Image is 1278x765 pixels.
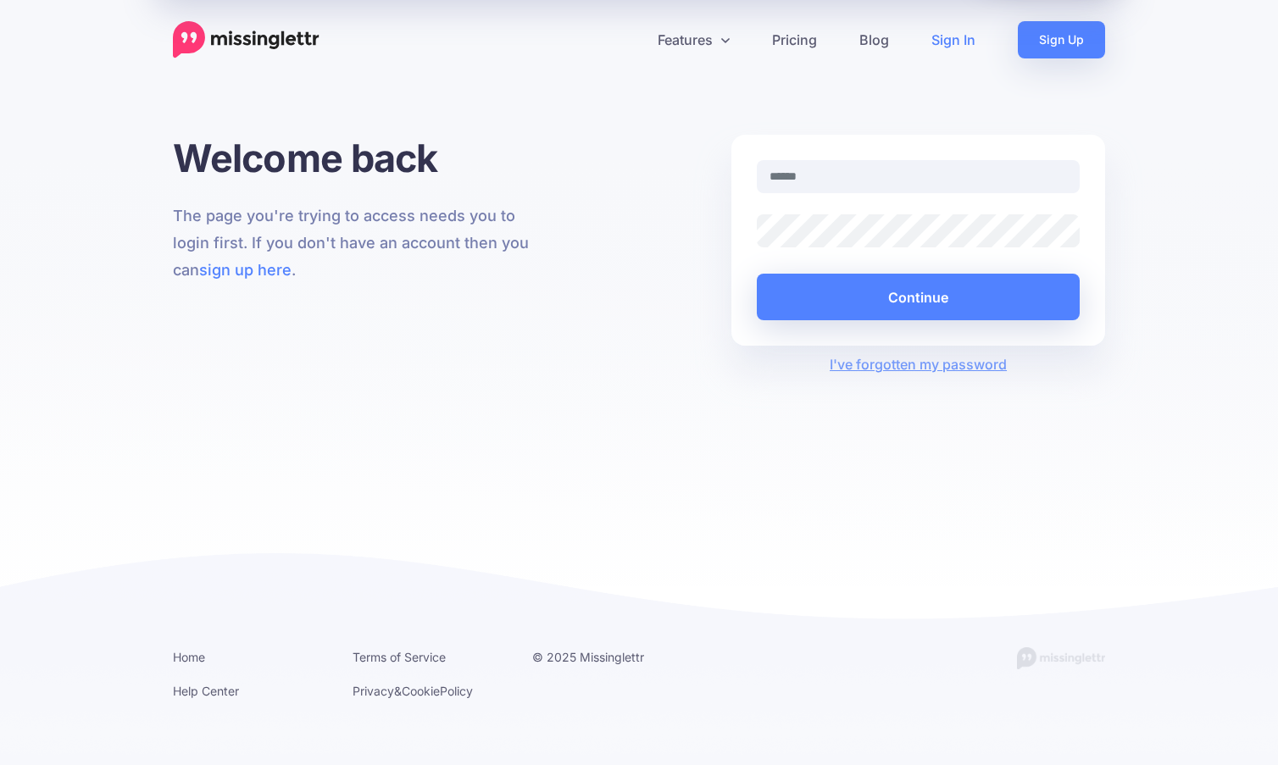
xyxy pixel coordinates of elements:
[199,261,292,279] a: sign up here
[173,684,239,698] a: Help Center
[532,646,686,668] li: © 2025 Missinglettr
[751,21,838,58] a: Pricing
[636,21,751,58] a: Features
[353,680,507,701] li: & Policy
[173,202,547,284] p: The page you're trying to access needs you to login first. If you don't have an account then you ...
[353,684,394,698] a: Privacy
[402,684,440,698] a: Cookie
[757,274,1080,320] button: Continue
[173,135,547,181] h1: Welcome back
[173,650,205,664] a: Home
[1018,21,1105,58] a: Sign Up
[838,21,910,58] a: Blog
[830,356,1007,373] a: I've forgotten my password
[910,21,997,58] a: Sign In
[353,650,446,664] a: Terms of Service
